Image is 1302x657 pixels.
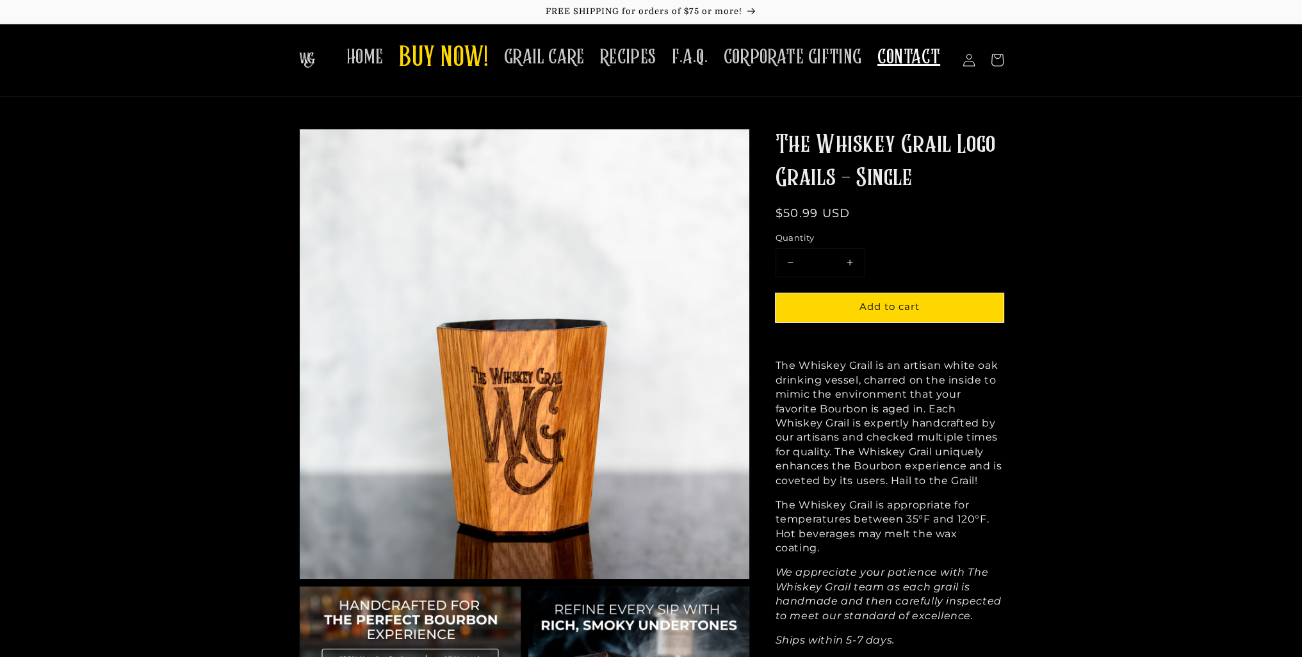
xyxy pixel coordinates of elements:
[776,129,1004,195] h1: The Whiskey Grail Logo Grails - Single
[776,499,989,554] span: The Whiskey Grail is appropriate for temperatures between 35°F and 120°F. Hot beverages may melt ...
[496,37,592,77] a: GRAIL CARE
[399,41,489,76] span: BUY NOW!
[776,359,1004,488] p: The Whiskey Grail is an artisan white oak drinking vessel, charred on the inside to mimic the env...
[776,232,1004,245] label: Quantity
[724,45,862,70] span: CORPORATE GIFTING
[592,37,664,77] a: RECIPES
[600,45,656,70] span: RECIPES
[672,45,708,70] span: F.A.Q.
[299,53,315,68] img: The Whiskey Grail
[776,634,895,646] em: Ships within 5-7 days.
[664,37,716,77] a: F.A.Q.
[716,37,870,77] a: CORPORATE GIFTING
[776,293,1004,322] button: Add to cart
[776,206,850,220] span: $50.99 USD
[870,37,948,77] a: CONTACT
[776,566,1002,621] em: We appreciate your patience with The Whiskey Grail team as each grail is handmade and then carefu...
[391,33,496,84] a: BUY NOW!
[346,45,384,70] span: HOME
[504,45,585,70] span: GRAIL CARE
[339,37,391,77] a: HOME
[13,6,1289,17] p: FREE SHIPPING for orders of $75 or more!
[859,300,920,312] span: Add to cart
[877,45,940,70] span: CONTACT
